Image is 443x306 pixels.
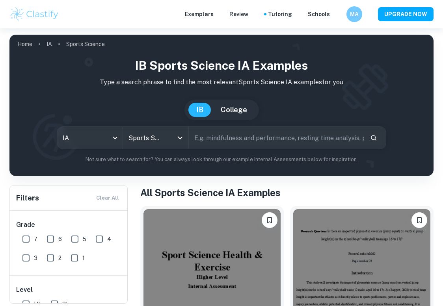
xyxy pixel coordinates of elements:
[213,103,255,117] button: College
[411,212,427,228] button: Bookmark
[47,39,52,50] a: IA
[17,39,32,50] a: Home
[229,10,248,19] p: Review
[9,35,434,176] img: profile cover
[336,12,340,16] button: Help and Feedback
[189,127,364,149] input: E.g. mindfulness and performance, resting time analysis, personality and sport...
[58,254,61,262] span: 2
[16,156,427,163] p: Not sure what to search for? You can always look through our example Internal Assessments below f...
[188,103,211,117] button: IB
[58,235,62,243] span: 6
[82,254,85,262] span: 1
[16,57,427,74] h1: IB Sports Science IA examples
[34,254,37,262] span: 3
[66,40,105,48] p: Sports Science
[57,127,123,149] div: IA
[262,212,277,228] button: Bookmark
[367,131,380,145] button: Search
[308,10,330,19] a: Schools
[107,235,111,243] span: 4
[350,10,359,19] h6: MA
[140,185,434,200] h1: All Sports Science IA Examples
[175,132,186,143] button: Open
[378,7,434,21] button: UPGRADE NOW
[268,10,292,19] a: Tutoring
[9,6,60,22] img: Clastify logo
[83,235,86,243] span: 5
[346,6,362,22] button: MA
[16,78,427,87] p: Type a search phrase to find the most relevant Sports Science IA examples for you
[16,220,122,230] h6: Grade
[34,235,37,243] span: 7
[185,10,214,19] p: Exemplars
[16,285,122,295] h6: Level
[16,193,39,204] h6: Filters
